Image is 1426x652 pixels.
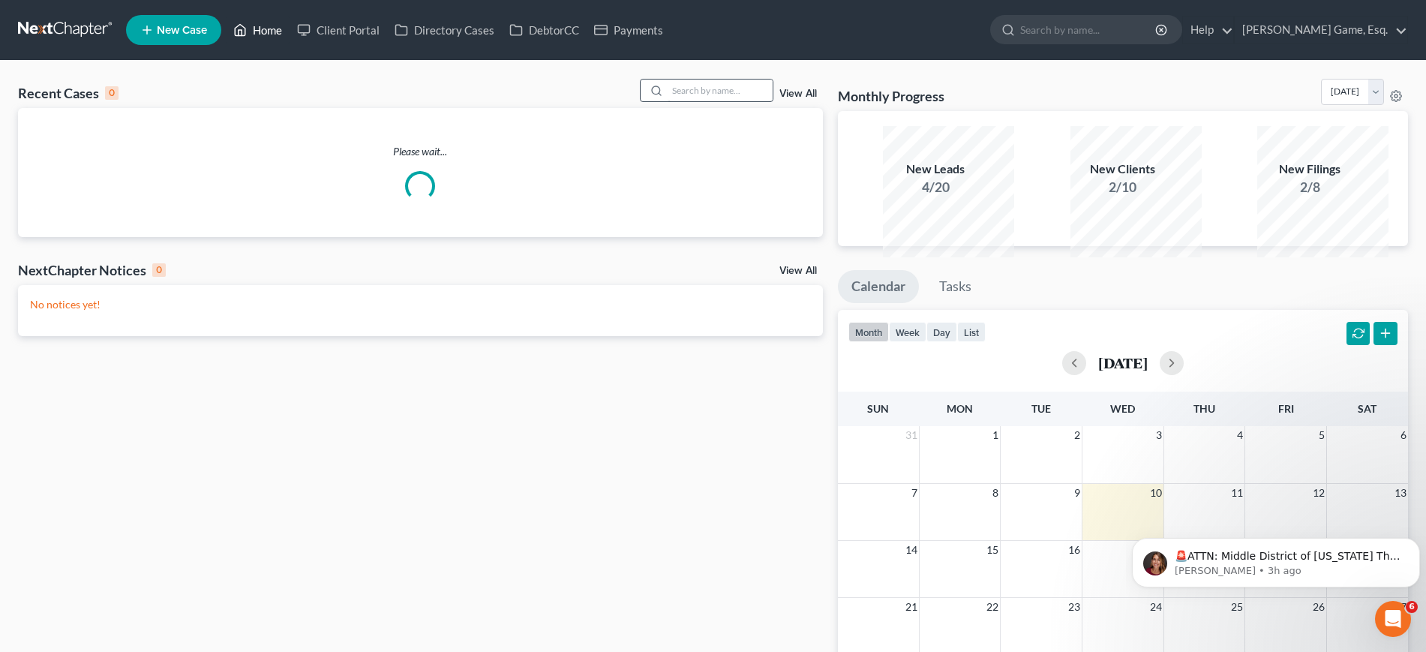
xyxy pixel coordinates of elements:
a: View All [779,89,817,99]
span: 13 [1393,484,1408,502]
a: Client Portal [290,17,387,44]
input: Search by name... [1020,16,1157,44]
span: 2 [1073,426,1082,444]
a: DebtorCC [502,17,587,44]
button: month [848,322,889,342]
span: 4 [1235,426,1244,444]
span: 31 [904,426,919,444]
span: Wed [1110,402,1135,415]
span: Mon [947,402,973,415]
span: Fri [1278,402,1294,415]
div: New Filings [1257,161,1362,178]
div: 4/20 [883,178,988,197]
span: 14 [904,541,919,559]
span: 12 [1311,484,1326,502]
span: Sat [1358,402,1376,415]
a: Tasks [926,270,985,303]
a: Home [226,17,290,44]
a: Calendar [838,270,919,303]
span: 8 [991,484,1000,502]
div: 0 [105,86,119,100]
button: week [889,322,926,342]
div: 2/10 [1070,178,1175,197]
span: 22 [985,598,1000,616]
span: Sun [867,402,889,415]
span: 15 [985,541,1000,559]
span: 3 [1154,426,1163,444]
div: New Clients [1070,161,1175,178]
span: 6 [1399,426,1408,444]
span: New Case [157,25,207,36]
a: Directory Cases [387,17,502,44]
span: 16 [1067,541,1082,559]
a: Payments [587,17,671,44]
button: list [957,322,986,342]
a: [PERSON_NAME] Game, Esq. [1235,17,1407,44]
div: New Leads [883,161,988,178]
div: 2/8 [1257,178,1362,197]
span: 5 [1317,426,1326,444]
span: 11 [1229,484,1244,502]
input: Search by name... [668,80,773,101]
h2: [DATE] [1098,355,1148,371]
p: No notices yet! [30,297,811,312]
iframe: Intercom notifications message [1126,506,1426,611]
span: Tue [1031,402,1051,415]
iframe: Intercom live chat [1375,601,1411,637]
a: Help [1183,17,1233,44]
a: View All [779,266,817,276]
div: Recent Cases [18,84,119,102]
span: 21 [904,598,919,616]
div: NextChapter Notices [18,261,166,279]
h3: Monthly Progress [838,87,944,105]
span: 10 [1148,484,1163,502]
span: 7 [910,484,919,502]
span: 9 [1073,484,1082,502]
span: 1 [991,426,1000,444]
p: Please wait... [18,144,823,159]
span: Thu [1193,402,1215,415]
div: 0 [152,263,166,277]
span: 23 [1067,598,1082,616]
button: day [926,322,957,342]
span: 6 [1406,601,1418,613]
